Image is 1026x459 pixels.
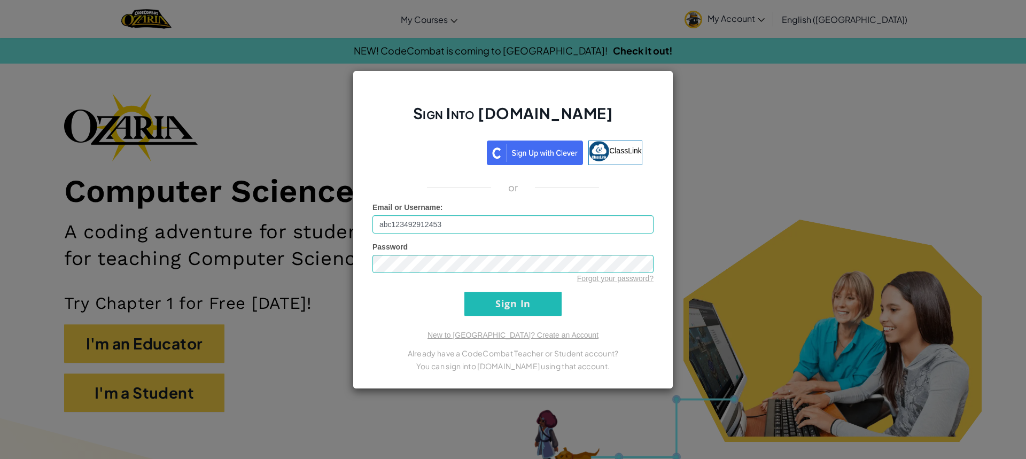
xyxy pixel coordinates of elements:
p: Already have a CodeCombat Teacher or Student account? [372,347,654,360]
h2: Sign Into [DOMAIN_NAME] [372,103,654,134]
label: : [372,202,443,213]
a: New to [GEOGRAPHIC_DATA]? Create an Account [428,331,598,339]
img: clever_sso_button@2x.png [487,141,583,165]
span: Email or Username [372,203,440,212]
span: ClassLink [609,146,642,154]
span: Password [372,243,408,251]
iframe: Sign in with Google Button [378,139,487,163]
p: You can sign into [DOMAIN_NAME] using that account. [372,360,654,372]
input: Sign In [464,292,562,316]
img: classlink-logo-small.png [589,141,609,161]
p: or [508,181,518,194]
a: Forgot your password? [577,274,654,283]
